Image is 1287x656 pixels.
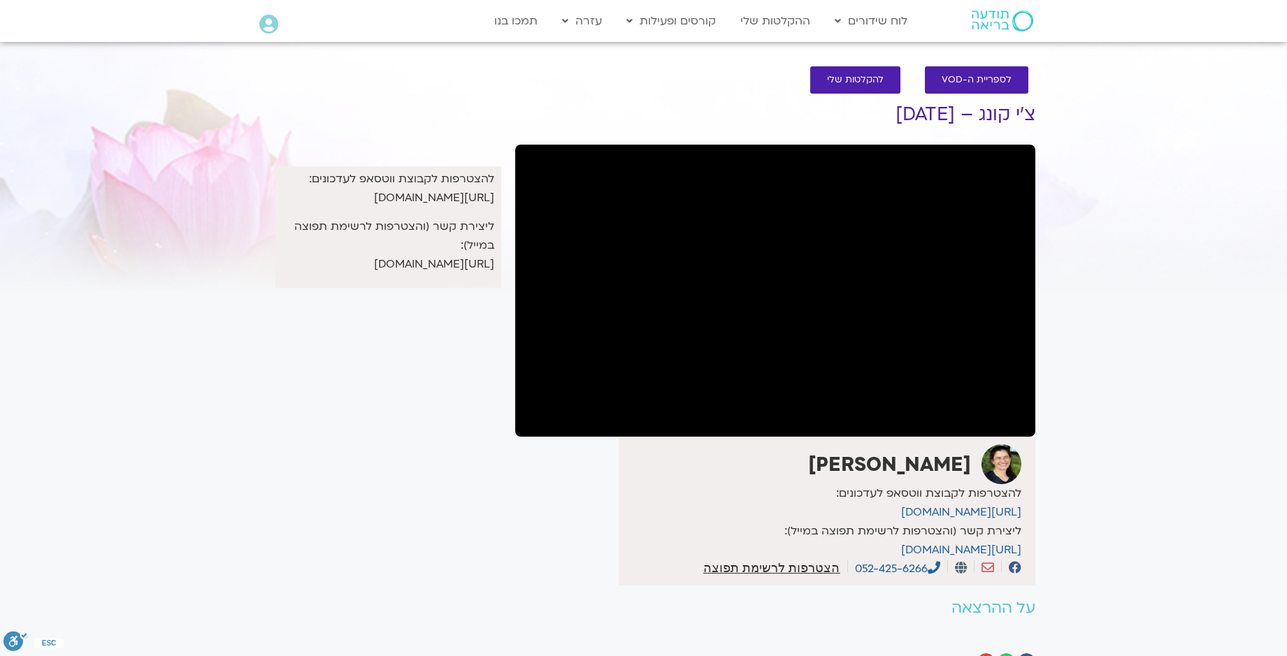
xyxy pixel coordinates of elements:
a: ההקלטות שלי [733,8,817,34]
a: עזרה [555,8,609,34]
p: ליצירת קשר (והצטרפות לרשימת תפוצה במייל): [URL][DOMAIN_NAME] [282,217,494,274]
strong: [PERSON_NAME] [808,451,971,478]
a: הצטרפות לרשימת תפוצה [703,562,840,574]
a: [URL][DOMAIN_NAME] [901,504,1021,520]
p: להצטרפות לקבוצת ווטסאפ לעדכונים: [622,484,1021,522]
a: לספריית ה-VOD [925,66,1028,94]
h1: צ'י קונג – [DATE] [515,104,1035,125]
a: תמכו בנו [487,8,545,34]
img: רונית מלכין [982,444,1021,484]
span: להקלטות שלי [827,75,884,85]
p: ליצירת קשר (והצטרפות לרשימת תפוצה במייל): [622,522,1021,560]
a: קורסים ופעילות [619,8,723,34]
a: להקלטות שלי [810,66,900,94]
p: להצטרפות לקבוצת ווטסאפ לעדכונים: [URL][DOMAIN_NAME] [282,170,494,207]
a: לוח שידורים [828,8,914,34]
a: 052-425-6266 [855,561,940,576]
h2: על ההרצאה [515,599,1035,617]
img: תודעה בריאה [972,10,1033,31]
a: [URL][DOMAIN_NAME] [901,542,1021,557]
span: לספריית ה-VOD [942,75,1012,85]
